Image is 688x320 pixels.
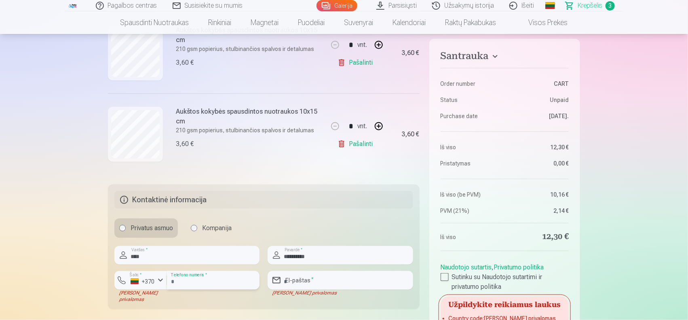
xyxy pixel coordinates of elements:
[509,231,569,243] dd: 12,30 €
[509,159,569,167] dd: 0,00 €
[191,225,197,231] input: Kompanija
[186,218,236,238] label: Kompanija
[441,159,501,167] dt: Pristatymas
[119,225,126,231] input: Privatus asmuo
[241,11,289,34] a: Magnetai
[114,271,167,290] button: Šalis*+370
[111,11,199,34] a: Spausdinti nuotraukas
[114,290,167,303] div: [PERSON_NAME] privalomas
[441,50,569,65] button: Santrauka
[441,143,501,151] dt: Iš viso
[441,297,569,311] h5: Užpildykite reikiamus laukus
[114,218,178,238] label: Privatus asmuo
[358,35,367,55] div: vnt.
[509,191,569,199] dd: 10,16 €
[268,290,413,296] div: [PERSON_NAME] privalomas
[441,259,569,292] div: ,
[338,136,376,152] a: Pašalinti
[509,143,569,151] dd: 12,30 €
[176,25,322,45] h6: Aukštos kokybės spausdintos nuotraukos 10x15 cm
[335,11,383,34] a: Suvenyrai
[509,207,569,215] dd: 2,14 €
[68,3,77,8] img: /fa5
[383,11,436,34] a: Kalendoriai
[441,112,501,120] dt: Purchase date
[550,96,569,104] span: Unpaid
[509,80,569,88] dd: CART
[199,11,241,34] a: Rinkiniai
[441,80,501,88] dt: Order number
[441,263,492,271] a: Naudotojo sutartis
[131,278,155,286] div: +370
[441,207,501,215] dt: PVM (21%)
[114,191,413,209] h5: Kontaktinė informacija
[494,263,544,271] a: Privatumo politika
[606,1,615,11] span: 3
[402,132,420,137] div: 3,60 €
[506,11,578,34] a: Visos prekės
[578,1,602,11] span: Krepšelis
[441,272,569,292] label: Sutinku su Naudotojo sutartimi ir privatumo politika
[176,45,322,53] p: 210 gsm popierius, stulbinančios spalvos ir detalumas
[441,231,501,243] dt: Iš viso
[441,96,501,104] dt: Status
[338,55,376,71] a: Pašalinti
[509,112,569,120] dd: [DATE].
[436,11,506,34] a: Raktų pakabukas
[176,107,322,126] h6: Aukštos kokybės spausdintos nuotraukos 10x15 cm
[176,58,194,68] div: 3,60 €
[289,11,335,34] a: Puodeliai
[176,126,322,134] p: 210 gsm popierius, stulbinančios spalvos ir detalumas
[127,272,144,278] label: Šalis
[176,139,194,149] div: 3,60 €
[441,191,501,199] dt: Iš viso (be PVM)
[402,51,420,55] div: 3,60 €
[358,117,367,136] div: vnt.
